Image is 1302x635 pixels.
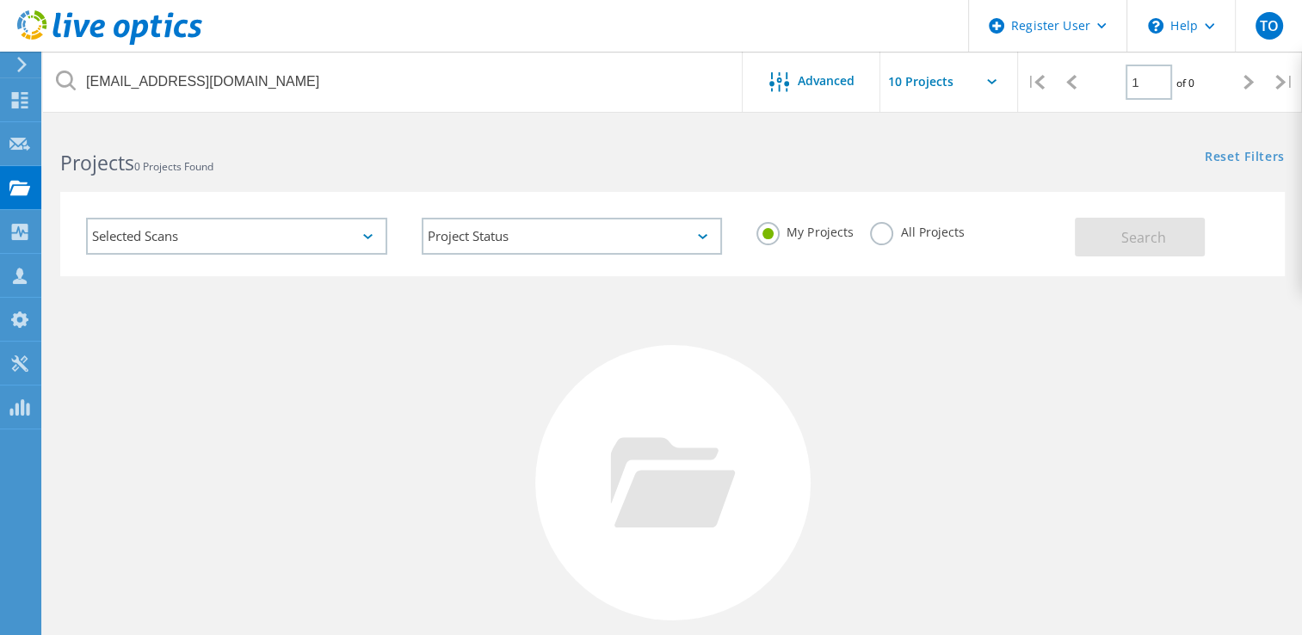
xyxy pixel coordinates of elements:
[60,149,134,176] b: Projects
[1148,18,1163,34] svg: \n
[134,159,213,174] span: 0 Projects Found
[422,218,723,255] div: Project Status
[86,218,387,255] div: Selected Scans
[756,222,853,238] label: My Projects
[1018,52,1053,113] div: |
[1205,151,1285,165] a: Reset Filters
[1121,228,1166,247] span: Search
[798,75,855,87] span: Advanced
[1259,19,1278,33] span: TO
[870,222,964,238] label: All Projects
[1176,76,1194,90] span: of 0
[1267,52,1302,113] div: |
[43,52,744,112] input: Search projects by name, owner, ID, company, etc
[17,36,202,48] a: Live Optics Dashboard
[1075,218,1205,256] button: Search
